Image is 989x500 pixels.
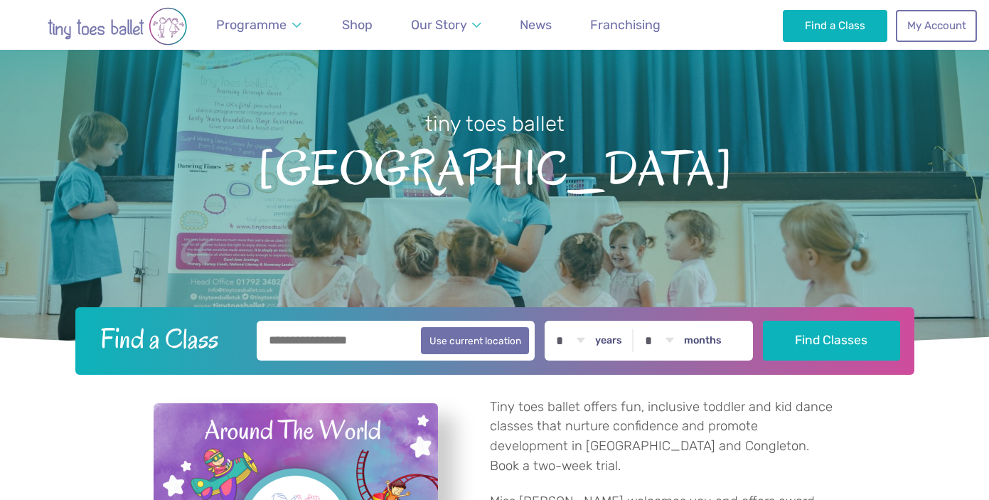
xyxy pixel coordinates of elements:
[490,398,836,476] p: Tiny toes ballet offers fun, inclusive toddler and kid dance classes that nurture confidence and ...
[342,17,373,32] span: Shop
[590,17,661,32] span: Franchising
[513,9,558,41] a: News
[411,17,467,32] span: Our Story
[210,9,308,41] a: Programme
[216,17,287,32] span: Programme
[896,10,977,41] a: My Account
[425,112,565,136] small: tiny toes ballet
[584,9,667,41] a: Franchising
[25,138,964,196] span: [GEOGRAPHIC_DATA]
[18,7,217,46] img: tiny toes ballet
[783,10,887,41] a: Find a Class
[520,17,552,32] span: News
[421,327,530,354] button: Use current location
[89,321,247,356] h2: Find a Class
[595,334,622,347] label: years
[405,9,488,41] a: Our Story
[684,334,722,347] label: months
[763,321,900,361] button: Find Classes
[336,9,379,41] a: Shop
